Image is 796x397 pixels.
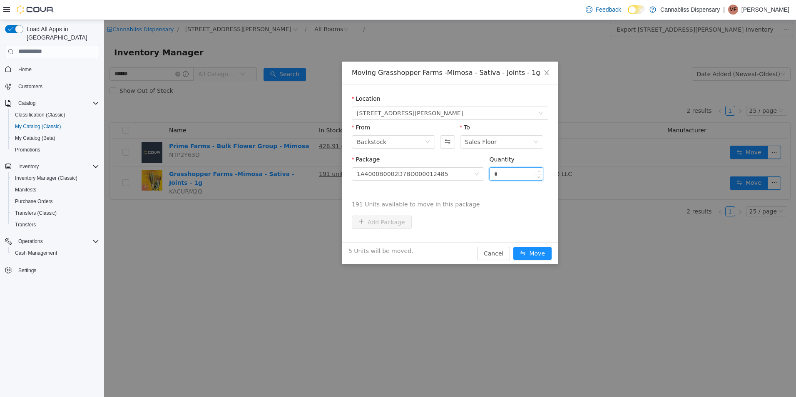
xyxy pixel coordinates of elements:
span: 191 Units available to move in this package [248,180,444,189]
button: Settings [2,264,102,276]
span: Home [15,64,99,74]
nav: Complex example [5,60,99,298]
button: Inventory [2,161,102,172]
button: Home [2,63,102,75]
a: Transfers (Classic) [12,208,60,218]
span: Catalog [15,98,99,108]
i: icon: close [439,50,446,56]
span: MF [729,5,736,15]
button: My Catalog (Classic) [8,121,102,132]
a: Inventory Manager (Classic) [12,173,81,183]
div: Backstock [253,116,282,128]
button: Transfers (Classic) [8,207,102,219]
span: Manifests [15,186,36,193]
div: Moving Grasshopper Farms -Mimosa - Sativa - Joints - 1g [248,48,444,57]
a: My Catalog (Beta) [12,133,59,143]
span: Transfers [15,221,36,228]
a: Customers [15,82,46,92]
span: 5 Units will be moved. [244,227,309,236]
span: Decrease Value [430,154,439,160]
label: Location [248,75,276,82]
span: Settings [15,265,99,275]
a: Promotions [12,145,44,155]
span: Classification (Classic) [15,112,65,118]
span: Cash Management [15,250,57,256]
span: Promotions [12,145,99,155]
span: Cash Management [12,248,99,258]
a: My Catalog (Classic) [12,122,65,132]
a: Feedback [582,1,624,18]
span: My Catalog (Beta) [15,135,55,141]
span: Inventory [15,161,99,171]
span: Inventory Manager (Classic) [15,175,77,181]
button: Classification (Classic) [8,109,102,121]
span: Purchase Orders [12,196,99,206]
button: icon: plusAdd Package [248,196,308,209]
a: Classification (Classic) [12,110,69,120]
span: 440 Lawrence Street [253,87,359,99]
span: Catalog [18,100,35,107]
button: Close [431,42,454,65]
button: Operations [15,236,46,246]
a: Transfers [12,220,39,230]
a: Home [15,65,35,74]
span: Feedback [596,5,621,14]
i: icon: down [321,119,326,125]
span: Settings [18,267,36,274]
span: Purchase Orders [15,198,53,205]
i: icon: down [434,91,439,97]
span: My Catalog (Classic) [12,122,99,132]
a: Purchase Orders [12,196,56,206]
button: Inventory Manager (Classic) [8,172,102,184]
span: My Catalog (Beta) [12,133,99,143]
button: Catalog [15,98,39,108]
p: Cannabliss Dispensary [660,5,720,15]
span: Load All Apps in [GEOGRAPHIC_DATA] [23,25,99,42]
button: Transfers [8,219,102,231]
span: Promotions [15,146,40,153]
button: Customers [2,80,102,92]
span: My Catalog (Classic) [15,123,61,130]
label: Package [248,136,276,143]
button: My Catalog (Beta) [8,132,102,144]
a: Manifests [12,185,40,195]
span: Manifests [12,185,99,195]
div: Michelle Francisco [728,5,738,15]
p: | [723,5,725,15]
span: Inventory Manager (Classic) [12,173,99,183]
i: icon: down [429,119,434,125]
img: Cova [17,5,54,14]
label: From [248,104,266,111]
span: Classification (Classic) [12,110,99,120]
span: Operations [15,236,99,246]
span: Transfers (Classic) [15,210,57,216]
button: Manifests [8,184,102,196]
span: Customers [18,83,42,90]
label: To [356,104,366,111]
input: Quantity [386,148,439,160]
button: Operations [2,236,102,247]
span: Operations [18,238,43,245]
i: icon: up [433,150,436,153]
span: Transfers [12,220,99,230]
button: Cash Management [8,247,102,259]
div: 1A4000B0002D7BD000012485 [253,148,344,160]
button: Cancel [373,227,406,240]
a: Cash Management [12,248,60,258]
button: Promotions [8,144,102,156]
button: icon: swapMove [409,227,448,240]
a: Settings [15,265,40,275]
span: Increase Value [430,148,439,154]
div: Sales Floor [361,116,393,128]
span: Transfers (Classic) [12,208,99,218]
i: icon: down [370,151,375,157]
label: Quantity [385,136,410,143]
i: icon: down [433,156,436,159]
button: Swap [336,115,351,129]
span: Inventory [18,163,39,170]
span: Dark Mode [628,14,628,15]
button: Purchase Orders [8,196,102,207]
button: Catalog [2,97,102,109]
button: Inventory [15,161,42,171]
p: [PERSON_NAME] [741,5,789,15]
